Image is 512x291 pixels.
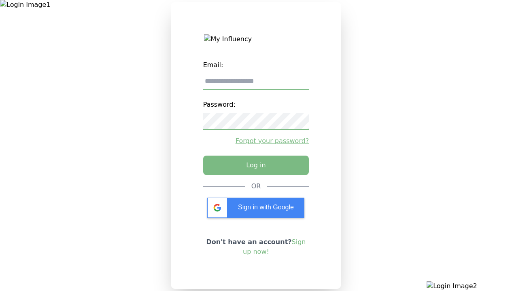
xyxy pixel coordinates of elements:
[203,136,309,146] a: Forgot your password?
[238,204,294,211] span: Sign in with Google
[203,57,309,73] label: Email:
[207,198,304,218] div: Sign in with Google
[203,97,309,113] label: Password:
[204,34,308,44] img: My Influency
[427,281,512,291] img: Login Image2
[203,237,309,257] p: Don't have an account?
[251,181,261,191] div: OR
[203,156,309,175] button: Log in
